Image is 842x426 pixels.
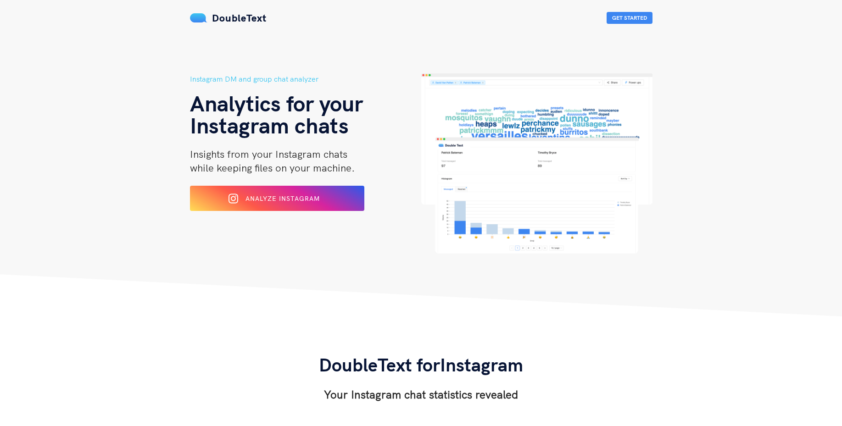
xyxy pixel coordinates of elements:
[319,353,523,376] span: DoubleText for Instagram
[319,387,523,402] h3: Your Instagram chat statistics revealed
[190,148,347,160] span: Insights from your Instagram chats
[190,186,364,211] button: Analyze Instagram
[190,89,363,117] span: Analytics for your
[421,73,652,254] img: hero
[190,161,355,174] span: while keeping files on your machine.
[190,198,364,206] a: Analyze Instagram
[190,13,207,22] img: mS3x8y1f88AAAAABJRU5ErkJggg==
[190,11,267,24] a: DoubleText
[245,194,320,203] span: Analyze Instagram
[190,73,421,85] h5: Instagram DM and group chat analyzer
[212,11,267,24] span: DoubleText
[190,111,349,139] span: Instagram chats
[607,12,652,24] button: Get Started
